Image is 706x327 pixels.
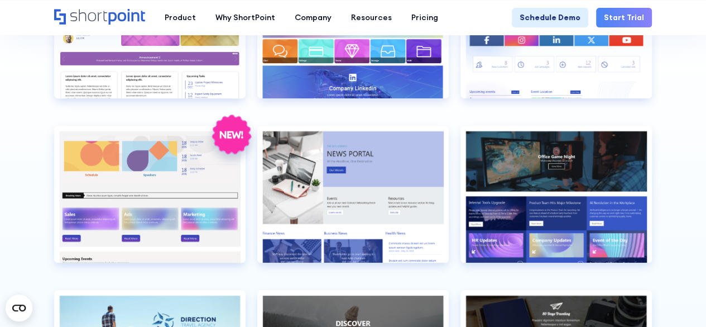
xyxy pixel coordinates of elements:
a: Marketing 2 [54,126,246,278]
a: News Portal 1 [257,126,449,278]
a: Home [54,9,145,26]
button: Open CMP widget [6,295,32,321]
a: Schedule Demo [512,8,588,27]
a: Pricing [401,8,448,27]
a: Product [155,8,205,27]
a: Start Trial [596,8,652,27]
a: Company [285,8,341,27]
a: News Portal 2 [460,126,652,278]
div: Pricing [411,12,438,23]
a: Why ShortPoint [205,8,285,27]
div: Why ShortPoint [215,12,275,23]
div: Resources [351,12,392,23]
a: Resources [341,8,401,27]
iframe: Chat Widget [650,273,706,327]
div: Product [165,12,196,23]
div: Company [295,12,332,23]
